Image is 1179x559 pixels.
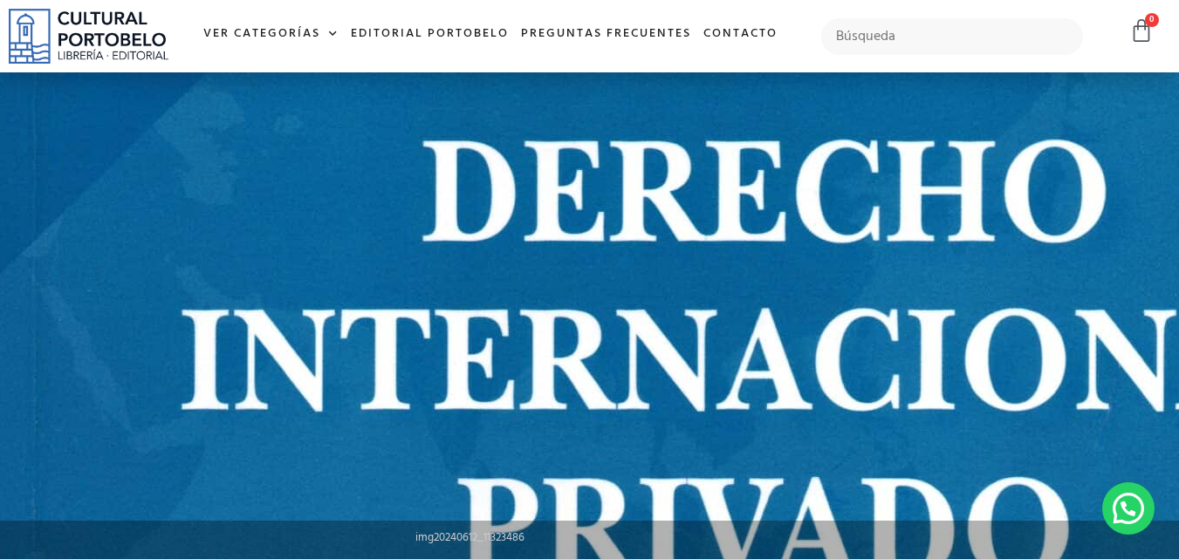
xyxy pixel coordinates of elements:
div: img20240612_11323486 [407,521,773,556]
a: 0 [1129,18,1154,44]
input: Búsqueda [821,18,1084,55]
a: Preguntas frecuentes [515,16,697,53]
a: Contacto [697,16,784,53]
span: 0 [1145,13,1159,27]
a: Ver Categorías [197,16,345,53]
a: Editorial Portobelo [345,16,515,53]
